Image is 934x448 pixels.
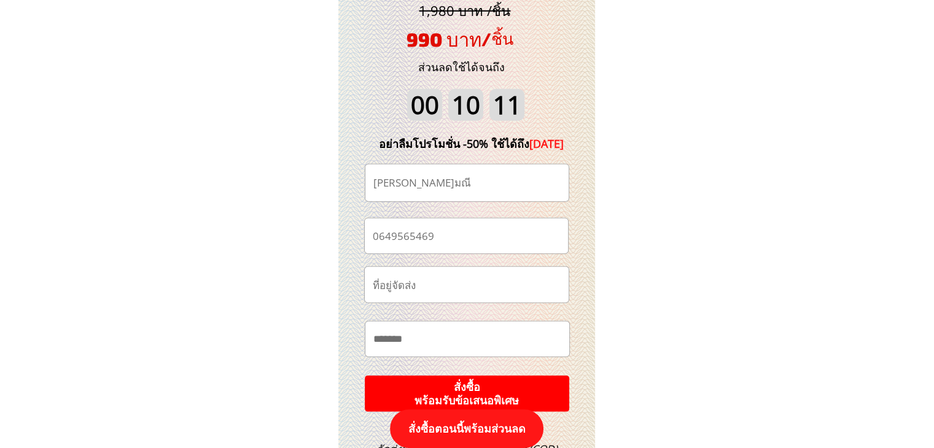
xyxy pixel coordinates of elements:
span: /ชิ้น [481,28,513,48]
input: เบอร์โทรศัพท์ [370,218,563,253]
span: 1,980 บาท /ชิ้น [419,1,510,20]
div: อย่าลืมโปรโมชั่น -50% ใช้ได้ถึง [360,135,583,153]
input: ชื่อ-นามสกุล [370,164,564,201]
p: สั่งซื้อ พร้อมรับข้อเสนอพิเศษ [365,376,569,412]
p: สั่งซื้อตอนนี้พร้อมส่วนลด [390,409,543,448]
h3: ส่วนลดใช้ได้จนถึง [402,58,521,76]
span: [DATE] [529,136,564,151]
input: ที่อยู่จัดส่ง [370,267,564,303]
span: 990 บาท [407,28,481,50]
